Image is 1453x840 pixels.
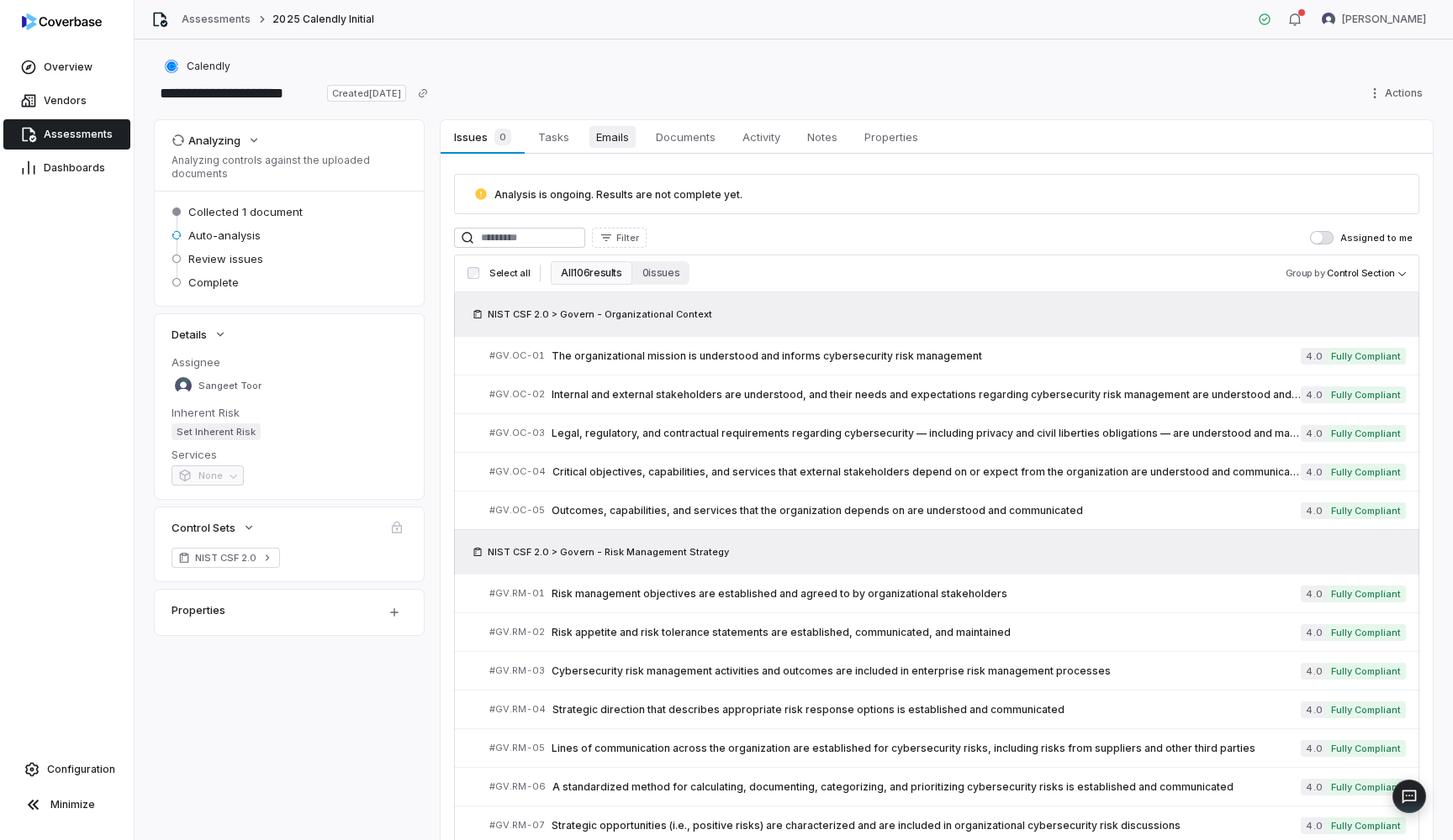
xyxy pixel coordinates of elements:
[468,267,479,279] input: Select all
[1326,779,1406,795] span: Fully Compliant
[44,94,87,108] span: Vendors
[488,545,729,559] span: NIST CSF 2.0 > Govern - Risk Management Strategy
[552,587,1301,601] span: Risk management objectives are established and agreed to by organizational stakeholders
[1301,348,1325,365] span: 4.0
[327,85,406,102] span: Created [DATE]
[188,275,239,290] span: Complete
[1326,701,1406,718] span: Fully Compliant
[172,520,235,535] span: Control Sets
[44,128,113,141] span: Assessments
[632,261,690,285] button: 0 issues
[489,780,546,793] span: # GV.RM-06
[1310,231,1413,244] label: Assigned to me
[649,126,722,148] span: Documents
[489,267,530,280] span: Select all
[1301,624,1325,641] span: 4.0
[1301,779,1325,795] span: 4.0
[552,780,1301,794] span: A standardized method for calculating, documenting, categorizing, and prioritizing cybersecurity ...
[172,154,407,181] p: Analyzing controls against the uploaded documents
[489,414,1406,452] a: #GV.OC-03Legal, regulatory, and contractual requirements regarding cybersecurity — including priv...
[552,819,1301,832] span: Strategic opportunities (i.e., positive risks) are characterized and are included in organization...
[1301,663,1325,680] span: 4.0
[589,126,636,148] span: Emails
[489,375,1406,413] a: #GV.OC-02Internal and external stakeholders are understood, and their needs and expectations rega...
[489,427,545,439] span: # GV.OC-03
[47,763,115,776] span: Configuration
[172,354,407,370] dt: Assignee
[552,349,1301,363] span: The organizational mission is understood and informs cybersecurity risk management
[1326,624,1406,641] span: Fully Compliant
[1326,585,1406,602] span: Fully Compliant
[489,504,545,517] span: # GV.OC-05
[172,423,261,440] span: Set Inherent Risk
[3,153,130,183] a: Dashboards
[858,126,925,148] span: Properties
[489,768,1406,806] a: #GV.RM-06A standardized method for calculating, documenting, categorizing, and prioritizing cyber...
[1310,231,1334,244] button: Assigned to me
[800,126,844,148] span: Notes
[1301,464,1325,480] span: 4.0
[489,626,545,638] span: # GV.RM-02
[552,664,1301,678] span: Cybersecurity risk management activities and outcomes are included in enterprise risk management ...
[1326,386,1406,403] span: Fully Compliant
[1301,740,1325,757] span: 4.0
[188,251,263,266] span: Review issues
[172,327,207,342] span: Details
[489,664,545,677] span: # GV.RM-03
[1326,740,1406,757] span: Fully Compliant
[494,188,742,201] span: Analysis is ongoing. Results are not complete yet.
[447,125,517,149] span: Issues
[489,652,1406,690] a: #GV.RM-03Cybersecurity risk management activities and outcomes are included in enterprise risk ma...
[1326,663,1406,680] span: Fully Compliant
[188,204,303,219] span: Collected 1 document
[1301,701,1325,718] span: 4.0
[736,126,787,148] span: Activity
[187,60,230,73] span: Calendly
[552,742,1301,755] span: Lines of communication across the organization are established for cybersecurity risks, including...
[489,613,1406,651] a: #GV.RM-02Risk appetite and risk tolerance statements are established, communicated, and maintaine...
[489,349,545,362] span: # GV.OC-01
[1301,425,1325,442] span: 4.0
[7,754,127,785] a: Configuration
[166,319,232,349] button: Details
[408,78,438,108] button: Copy link
[489,575,1406,612] a: #GV.RM-01Risk management objectives are established and agreed to by organizational stakeholders4...
[552,427,1301,440] span: Legal, regulatory, and contractual requirements regarding cybersecurity — including privacy and c...
[552,465,1301,479] span: Critical objectives, capabilities, and services that external stakeholders depend on or expect fr...
[1326,464,1406,480] span: Fully Compliant
[1326,425,1406,442] span: Fully Compliant
[188,228,261,243] span: Auto-analysis
[1301,502,1325,519] span: 4.0
[1301,386,1325,403] span: 4.0
[489,819,545,832] span: # GV.RM-07
[494,129,511,145] span: 0
[592,228,647,248] button: Filter
[489,388,545,401] span: # GV.OC-02
[172,447,407,462] dt: Services
[172,133,240,148] div: Analyzing
[489,587,545,600] span: # GV.RM-01
[489,453,1406,491] a: #GV.OC-04Critical objectives, capabilities, and services that external stakeholders depend on or ...
[175,377,192,394] img: Sangeet Toor avatar
[166,512,261,543] button: Control Sets
[552,504,1301,517] span: Outcomes, capabilities, and services that the organization depends on are understood and communic...
[195,551,256,564] span: NIST CSF 2.0
[172,405,407,420] dt: Inherent Risk
[552,388,1301,402] span: Internal and external stakeholders are understood, and their needs and expectations regarding cyb...
[3,52,130,82] a: Overview
[1322,13,1335,26] img: Garima Dhaundiyal avatar
[172,548,280,568] a: NIST CSF 2.0
[1301,817,1325,834] span: 4.0
[489,742,545,754] span: # GV.RM-05
[1312,7,1436,32] button: Garima Dhaundiyal avatar[PERSON_NAME]
[166,125,266,155] button: Analyzing
[22,13,102,30] img: logo-D7KZi-bG.svg
[1301,585,1325,602] span: 4.0
[50,798,95,811] span: Minimize
[3,119,130,150] a: Assessments
[489,465,546,478] span: # GV.OC-04
[1326,817,1406,834] span: Fully Compliant
[551,261,631,285] button: All 106 results
[7,788,127,822] button: Minimize
[1363,81,1433,106] button: Actions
